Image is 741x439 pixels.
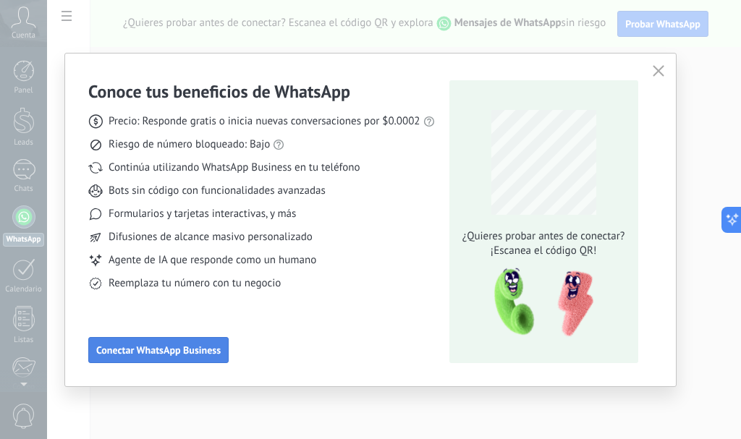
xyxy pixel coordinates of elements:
span: Reemplaza tu número con tu negocio [109,276,281,291]
h3: Conoce tus beneficios de WhatsApp [88,80,350,103]
span: Conectar WhatsApp Business [96,345,221,355]
span: Riesgo de número bloqueado: Bajo [109,137,270,152]
img: qr-pic-1x.png [482,264,596,341]
span: Continúa utilizando WhatsApp Business en tu teléfono [109,161,360,175]
span: Difusiones de alcance masivo personalizado [109,230,313,244]
span: Bots sin código con funcionalidades avanzadas [109,184,326,198]
span: Formularios y tarjetas interactivas, y más [109,207,296,221]
span: ¡Escanea el código QR! [458,244,629,258]
span: Precio: Responde gratis o inicia nuevas conversaciones por $0.0002 [109,114,420,129]
button: Conectar WhatsApp Business [88,337,229,363]
span: ¿Quieres probar antes de conectar? [458,229,629,244]
span: Agente de IA que responde como un humano [109,253,316,268]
